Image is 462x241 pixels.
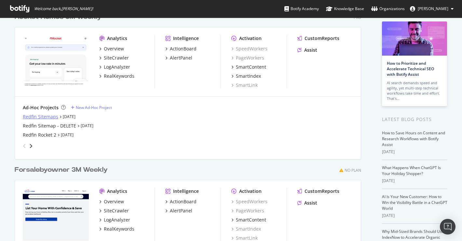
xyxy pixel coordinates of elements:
div: LogAnalyzer [104,64,130,70]
div: SiteCrawler [104,55,129,61]
a: SpeedWorkers [231,198,267,205]
a: SiteCrawler [99,208,129,214]
a: CustomReports [297,35,339,42]
a: CustomReports [297,188,339,194]
a: PageWorkers [231,55,264,61]
div: SmartContent [236,64,266,70]
div: angle-right [29,143,33,149]
div: Intelligence [173,35,199,42]
a: RealKeywords [99,226,134,232]
div: Botify Academy [284,6,319,12]
a: ActionBoard [165,198,197,205]
a: New Ad-Hoc Project [71,105,112,110]
div: RealKeywords [104,226,134,232]
div: AlertPanel [170,208,192,214]
a: SmartContent [231,217,266,223]
a: [DATE] [61,132,74,138]
a: How to Prioritize and Accelerate Technical SEO with Botify Assist [387,60,434,77]
div: Overview [104,46,124,52]
div: Activation [239,188,262,194]
a: AI Is Your New Customer: How to Win the Visibility Battle in a ChatGPT World [382,194,447,211]
div: [DATE] [382,178,447,184]
a: SiteCrawler [99,55,129,61]
a: RealKeywords [99,73,134,79]
div: Latest Blog Posts [382,116,447,123]
div: Forsalebyowner 3M Weekly [15,165,108,175]
div: Activation [239,35,262,42]
div: Analytics [107,188,127,194]
div: Analytics [107,35,127,42]
a: ActionBoard [165,46,197,52]
a: LogAnalyzer [99,217,130,223]
a: SmartContent [231,64,266,70]
a: Forsalebyowner 3M Weekly [15,165,110,175]
div: Ad-Hoc Projects [23,104,59,111]
a: SmartIndex [231,226,261,232]
img: forsalebyowner.com [23,188,89,241]
a: Overview [99,46,124,52]
a: LogAnalyzer [99,64,130,70]
span: Vlajko Knezic [418,6,448,11]
div: [DATE] [382,149,447,155]
div: No Plan [345,167,361,173]
div: CustomReports [305,188,339,194]
div: Assist [304,47,317,53]
img: www.rocket.com [23,35,89,88]
div: Assist [304,200,317,206]
div: ActionBoard [170,198,197,205]
div: angle-left [20,141,29,151]
div: [DATE] [382,213,447,219]
div: SiteCrawler [104,208,129,214]
span: Welcome back, [PERSON_NAME] ! [34,6,93,11]
div: Overview [104,198,124,205]
a: Overview [99,198,124,205]
a: Assist [297,200,317,206]
a: Redfin Sitemaps [23,114,58,120]
div: LogAnalyzer [104,217,130,223]
div: Organizations [371,6,405,12]
a: Assist [297,47,317,53]
div: Intelligence [173,188,199,194]
a: SmartLink [231,82,258,88]
div: CustomReports [305,35,339,42]
a: SpeedWorkers [231,46,267,52]
a: AlertPanel [165,55,192,61]
a: [DATE] [63,114,75,119]
img: How to Prioritize and Accelerate Technical SEO with Botify Assist [382,21,447,56]
a: Redfin Rocket 2 [23,132,56,138]
button: [PERSON_NAME] [405,4,459,14]
a: How to Save Hours on Content and Research Workflows with Botify Assist [382,130,445,147]
div: New Ad-Hoc Project [76,105,112,110]
div: Knowledge Base [326,6,364,12]
div: AlertPanel [170,55,192,61]
div: ActionBoard [170,46,197,52]
a: Redfin Sitemap - DELETE [23,123,76,129]
a: What Happens When ChatGPT Is Your Holiday Shopper? [382,165,441,176]
a: SmartIndex [231,73,261,79]
a: [DATE] [81,123,93,128]
div: Open Intercom Messenger [440,219,455,234]
div: SmartContent [236,217,266,223]
div: SmartIndex [236,73,261,79]
a: AlertPanel [165,208,192,214]
div: AI search demands speed and agility, yet multi-step technical workflows take time and effort. Tha... [387,80,442,101]
div: RealKeywords [104,73,134,79]
a: PageWorkers [231,208,264,214]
